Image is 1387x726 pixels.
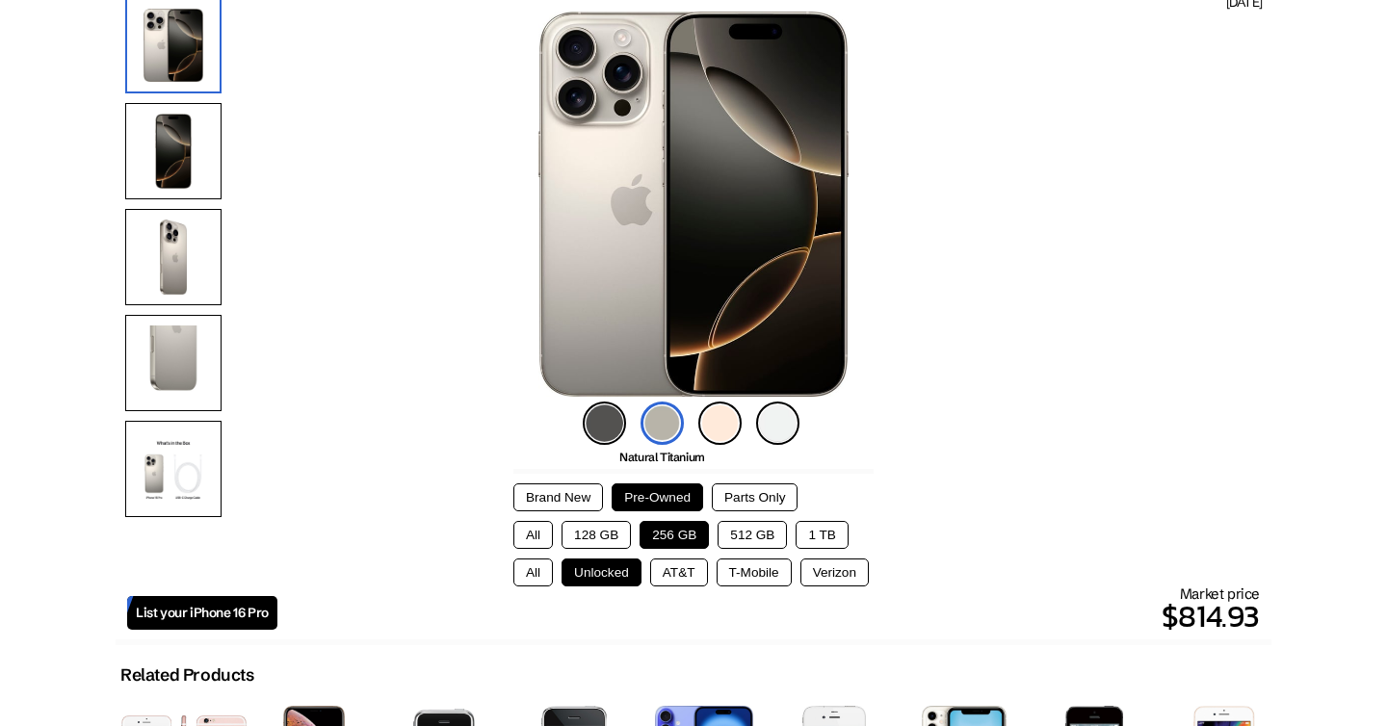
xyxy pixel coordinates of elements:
[127,596,277,630] a: List your iPhone 16 Pro
[562,521,631,549] button: 128 GB
[277,584,1260,639] div: Market price
[796,521,848,549] button: 1 TB
[612,483,703,511] button: Pre-Owned
[513,483,603,511] button: Brand New
[641,402,684,445] img: natural-titanium-icon
[562,558,641,586] button: Unlocked
[583,402,626,445] img: black-titanium-icon
[756,402,799,445] img: white-titanium-icon
[538,12,849,397] img: iPhone 16 Pro
[120,664,254,686] h2: Related Products
[125,209,222,305] img: Rear
[125,421,222,517] img: What
[698,402,742,445] img: desert-titanium-icon
[717,558,792,586] button: T-Mobile
[640,521,709,549] button: 256 GB
[619,450,705,464] span: Natural Titanium
[718,521,787,549] button: 512 GB
[125,103,222,199] img: Front
[800,558,869,586] button: Verizon
[712,483,798,511] button: Parts Only
[513,521,553,549] button: All
[125,315,222,411] img: Camera
[650,558,708,586] button: AT&T
[277,593,1260,639] p: $814.93
[513,558,553,586] button: All
[136,605,269,621] span: List your iPhone 16 Pro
